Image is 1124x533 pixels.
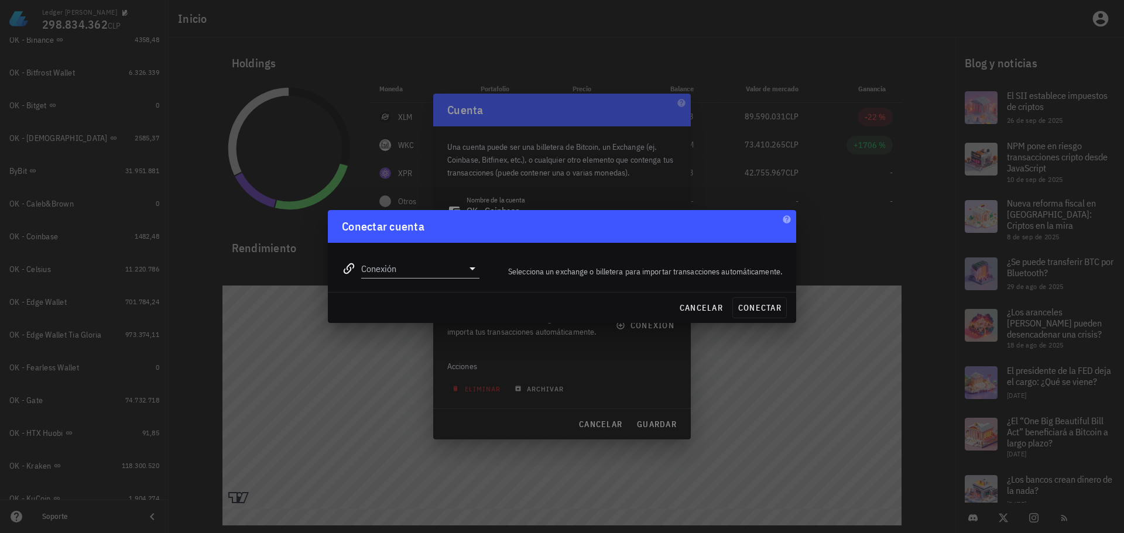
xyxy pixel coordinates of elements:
[674,297,728,318] button: cancelar
[679,302,723,313] span: cancelar
[738,302,782,313] span: conectar
[486,258,789,285] div: Selecciona un exchange o billetera para importar transacciones automáticamente.
[732,297,787,318] button: conectar
[342,217,424,236] div: Conectar cuenta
